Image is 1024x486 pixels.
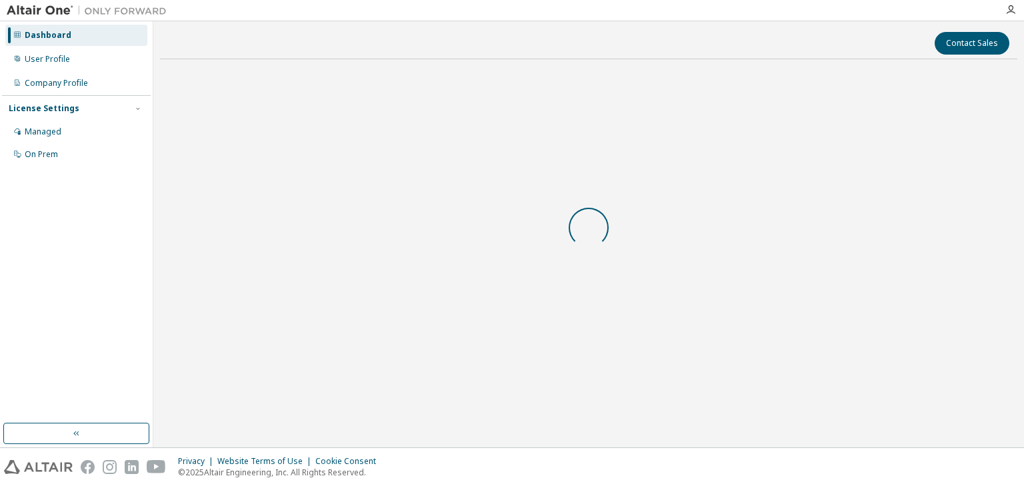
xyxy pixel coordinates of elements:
[217,456,315,467] div: Website Terms of Use
[178,456,217,467] div: Privacy
[935,32,1009,55] button: Contact Sales
[81,460,95,474] img: facebook.svg
[7,4,173,17] img: Altair One
[9,103,79,114] div: License Settings
[103,460,117,474] img: instagram.svg
[25,30,71,41] div: Dashboard
[315,456,384,467] div: Cookie Consent
[4,460,73,474] img: altair_logo.svg
[178,467,384,478] p: © 2025 Altair Engineering, Inc. All Rights Reserved.
[25,78,88,89] div: Company Profile
[125,460,139,474] img: linkedin.svg
[25,126,61,137] div: Managed
[25,149,58,160] div: On Prem
[147,460,166,474] img: youtube.svg
[25,54,70,65] div: User Profile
